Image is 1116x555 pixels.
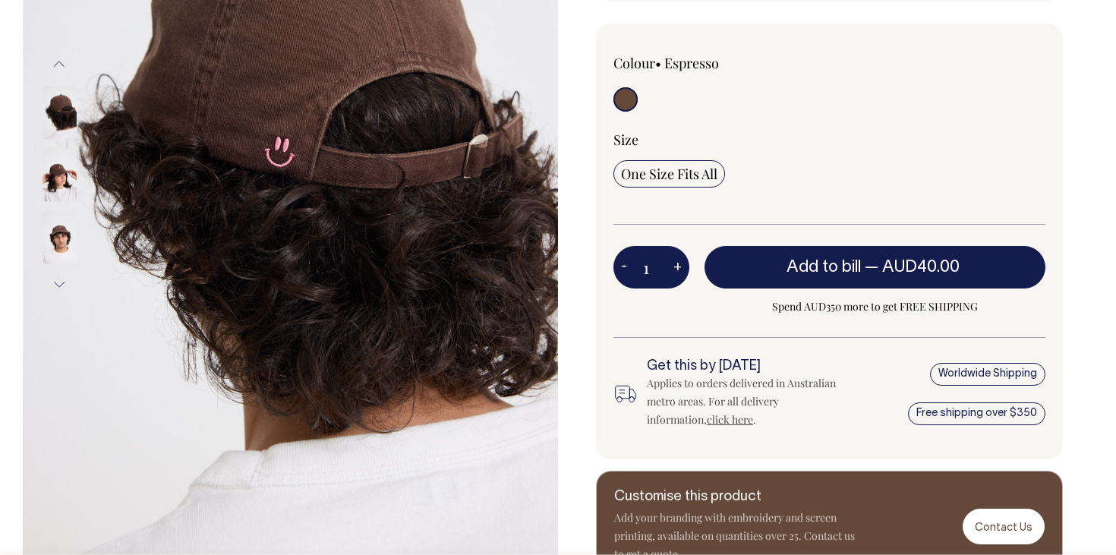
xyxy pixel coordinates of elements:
div: Colour [613,54,787,72]
span: One Size Fits All [621,165,717,183]
div: Applies to orders delivered in Australian metro areas. For all delivery information, . [647,374,849,429]
span: — [865,260,963,275]
img: espresso [43,210,77,263]
span: • [655,54,661,72]
span: Spend AUD350 more to get FREE SHIPPING [705,298,1045,316]
a: Contact Us [963,509,1045,544]
div: Size [613,131,1045,149]
label: Espresso [664,54,719,72]
h6: Get this by [DATE] [647,359,849,374]
input: One Size Fits All [613,160,725,188]
h6: Customise this product [614,490,857,505]
a: click here [707,412,753,427]
button: Previous [48,47,71,81]
button: - [613,252,635,282]
button: + [666,252,689,282]
img: espresso [43,148,77,201]
button: Next [48,268,71,302]
span: AUD40.00 [882,260,960,275]
button: Add to bill —AUD40.00 [705,246,1045,289]
span: Add to bill [787,260,861,275]
img: espresso [43,86,77,139]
